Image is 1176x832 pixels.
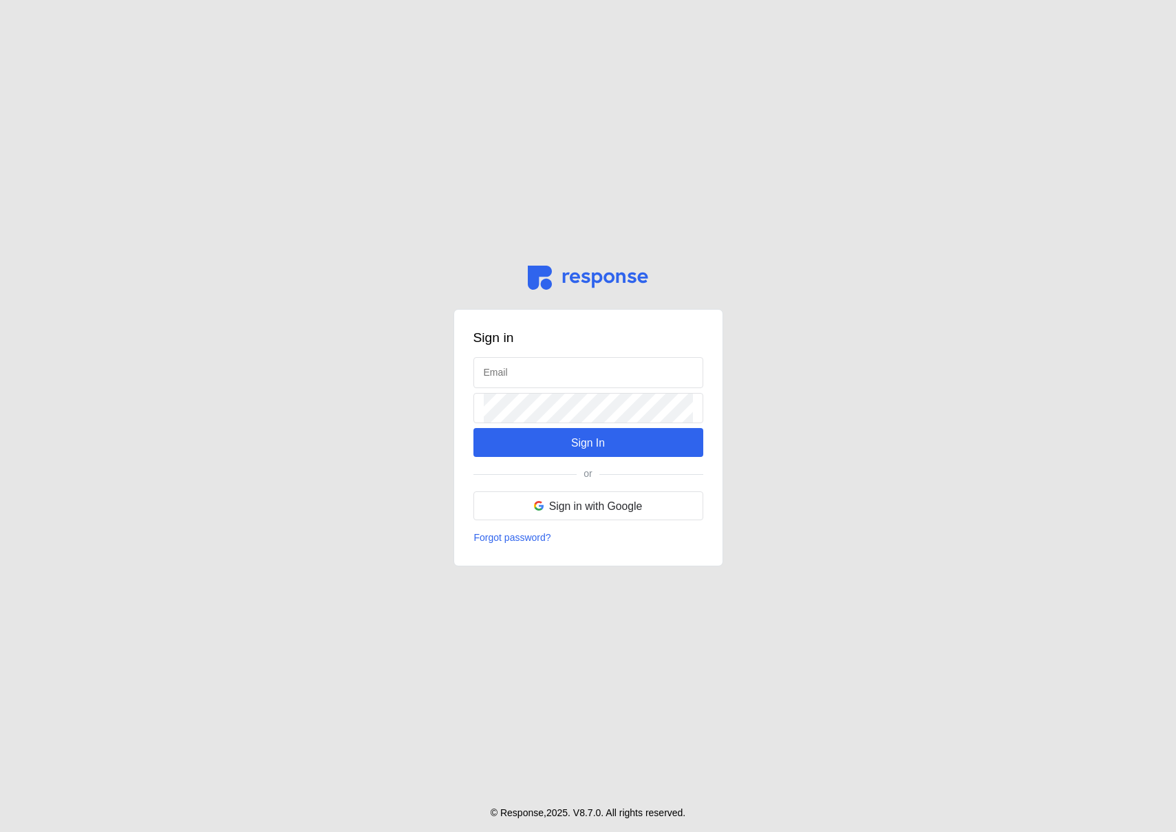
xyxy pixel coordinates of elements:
p: Forgot password? [474,531,551,546]
p: Sign In [571,434,605,451]
button: Forgot password? [473,530,552,546]
img: svg%3e [534,501,544,511]
p: Sign in with Google [549,498,643,515]
p: or [584,467,592,482]
button: Sign In [473,428,703,457]
input: Email [484,358,693,387]
h3: Sign in [473,329,703,348]
p: © Response, 2025 . V 8.7.0 . All rights reserved. [491,806,686,821]
button: Sign in with Google [473,491,703,520]
img: svg%3e [528,266,648,290]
